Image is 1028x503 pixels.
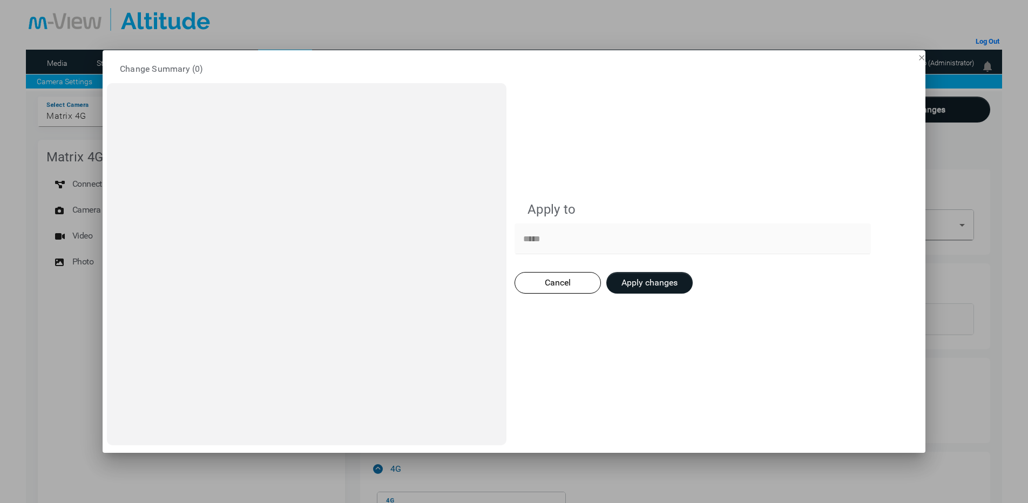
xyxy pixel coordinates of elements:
[515,272,601,294] button: Cancel
[515,192,693,223] h1: Apply to
[606,272,693,294] button: Apply changes
[918,49,925,64] span: ×
[107,50,506,83] h1: Change Summary (0)
[981,60,994,73] img: bell24.png
[918,50,925,63] button: Close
